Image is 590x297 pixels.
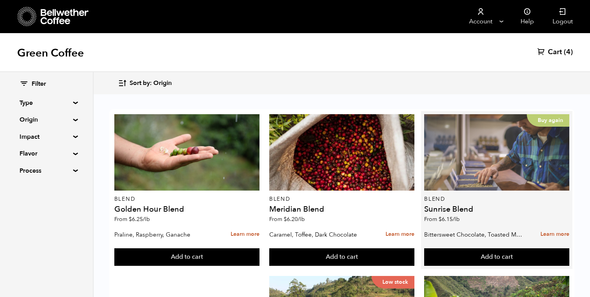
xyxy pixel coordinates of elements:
span: From [424,216,460,223]
button: Add to cart [269,248,414,266]
p: Buy again [527,114,569,127]
span: /lb [298,216,305,223]
span: From [114,216,150,223]
a: Cart (4) [537,48,573,57]
p: Blend [269,196,414,202]
h1: Green Coffee [17,46,84,60]
span: Filter [32,80,46,88]
p: Blend [114,196,259,202]
span: /lb [453,216,460,223]
span: $ [129,216,132,223]
p: Bittersweet Chocolate, Toasted Marshmallow, Candied Orange, Praline [424,229,523,240]
h4: Sunrise Blend [424,205,569,213]
a: Buy again [424,114,569,191]
button: Add to cart [114,248,259,266]
span: $ [284,216,287,223]
summary: Flavor [20,149,73,158]
span: Sort by: Origin [130,79,172,88]
h4: Meridian Blend [269,205,414,213]
span: $ [439,216,442,223]
p: Caramel, Toffee, Dark Chocolate [269,229,368,240]
span: From [269,216,305,223]
p: Blend [424,196,569,202]
h4: Golden Hour Blend [114,205,259,213]
summary: Type [20,98,73,108]
bdi: 6.25 [129,216,150,223]
bdi: 6.15 [439,216,460,223]
summary: Process [20,166,73,175]
a: Learn more [386,226,414,243]
span: (4) [564,48,573,57]
a: Learn more [231,226,259,243]
button: Add to cart [424,248,569,266]
span: /lb [143,216,150,223]
span: Cart [548,48,562,57]
a: Learn more [540,226,569,243]
p: Low stock [371,276,414,288]
p: Praline, Raspberry, Ganache [114,229,213,240]
summary: Impact [20,132,73,141]
bdi: 6.20 [284,216,305,223]
summary: Origin [20,115,73,124]
button: Sort by: Origin [118,74,172,92]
